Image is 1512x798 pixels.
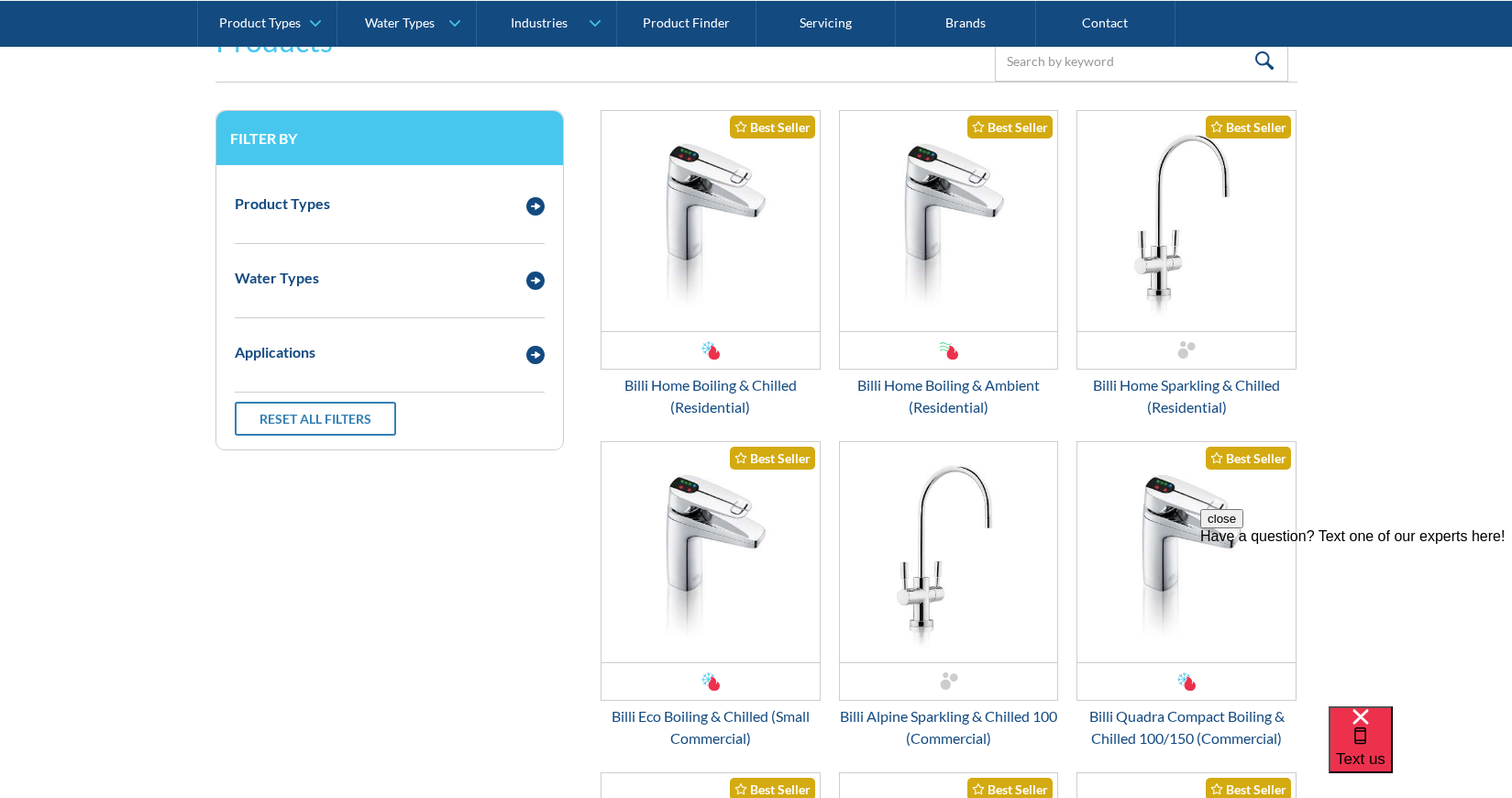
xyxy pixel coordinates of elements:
[730,116,815,139] div: Best Seller
[839,705,1059,749] div: Billi Alpine Sparkling & Chilled 100 (Commercial)
[601,110,821,418] a: Billi Home Boiling & Chilled (Residential)Best SellerBilli Home Boiling & Chilled (Residential)
[601,374,821,418] div: Billi Home Boiling & Chilled (Residential)
[730,447,815,470] div: Best Seller
[601,111,820,331] img: Billi Home Boiling & Chilled (Residential)
[839,374,1059,418] div: Billi Home Boiling & Ambient (Residential)
[1206,116,1291,139] div: Best Seller
[1076,705,1297,749] div: Billi Quadra Compact Boiling & Chilled 100/150 (Commercial)
[1077,442,1296,662] img: Billi Quadra Compact Boiling & Chilled 100/150 (Commercial)
[601,441,821,749] a: Billi Eco Boiling & Chilled (Small Commercial)Best SellerBilli Eco Boiling & Chilled (Small Comme...
[230,129,549,147] h3: Filter by
[219,15,301,30] div: Product Types
[1076,110,1297,418] a: Billi Home Sparkling & Chilled (Residential)Best SellerBilli Home Sparkling & Chilled (Residential)
[1076,441,1297,749] a: Billi Quadra Compact Boiling & Chilled 100/150 (Commercial)Best SellerBilli Quadra Compact Boilin...
[995,40,1288,82] input: Search by keyword
[1329,706,1512,798] iframe: podium webchat widget bubble
[967,116,1053,139] div: Best Seller
[840,111,1058,331] img: Billi Home Boiling & Ambient (Residential)
[511,15,568,30] div: Industries
[1076,374,1297,418] div: Billi Home Sparkling & Chilled (Residential)
[235,267,319,289] div: Water Types
[839,110,1059,418] a: Billi Home Boiling & Ambient (Residential)Best SellerBilli Home Boiling & Ambient (Residential)
[235,402,396,436] a: Reset all filters
[1077,111,1296,331] img: Billi Home Sparkling & Chilled (Residential)
[839,441,1059,749] a: Billi Alpine Sparkling & Chilled 100 (Commercial)Billi Alpine Sparkling & Chilled 100 (Commercial)
[601,705,821,749] div: Billi Eco Boiling & Chilled (Small Commercial)
[1206,447,1291,470] div: Best Seller
[840,442,1058,662] img: Billi Alpine Sparkling & Chilled 100 (Commercial)
[235,341,315,363] div: Applications
[235,193,330,215] div: Product Types
[601,442,820,662] img: Billi Eco Boiling & Chilled (Small Commercial)
[365,15,435,30] div: Water Types
[1200,509,1512,729] iframe: podium webchat widget prompt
